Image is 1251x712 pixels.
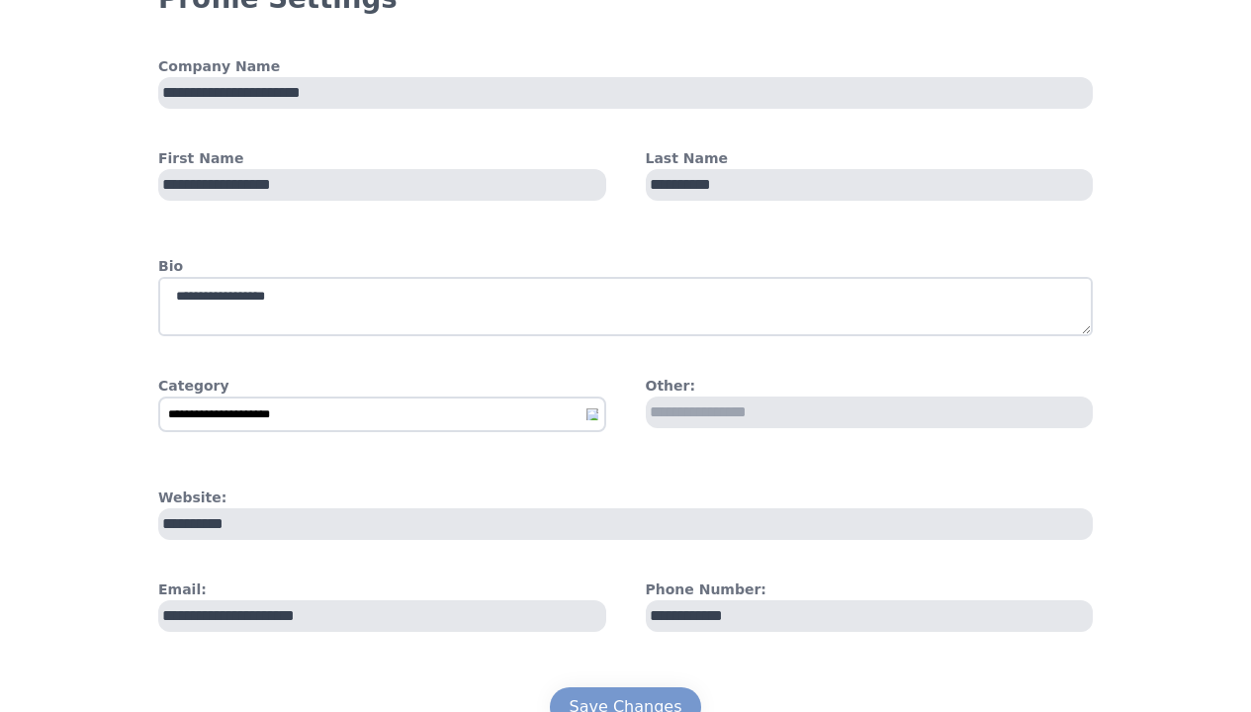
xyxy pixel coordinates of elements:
[158,148,606,169] h4: First Name
[158,56,1093,77] h4: Company Name
[646,579,1094,600] h4: Phone Number:
[646,376,1094,397] h4: Other:
[158,488,1093,508] h4: Website:
[646,148,1094,169] h4: Last Name
[158,376,606,397] h4: Category
[158,256,1093,277] h4: Bio
[158,579,606,600] h4: Email:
